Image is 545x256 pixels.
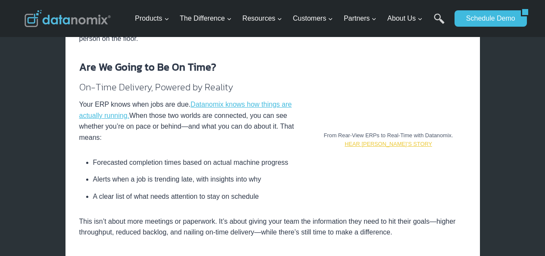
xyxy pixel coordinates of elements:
[79,216,466,238] p: This isn’t about more meetings or paperwork. It’s about giving your team the information they nee...
[345,141,432,147] a: HEAR [PERSON_NAME]’S STORY
[135,13,169,24] span: Products
[79,59,216,74] strong: Are We Going to Be On Time?
[387,13,423,24] span: About Us
[455,10,521,27] a: Schedule Demo
[131,5,450,33] nav: Primary Navigation
[25,10,111,27] img: Datanomix
[243,13,282,24] span: Resources
[293,13,333,24] span: Customers
[93,157,466,171] li: Forecasted completion times based on actual machine progress
[93,171,466,188] li: Alerts when a job is trending late, with insights into why
[79,80,466,94] h4: On-Time Delivery, Powered by Reality
[180,13,232,24] span: The Difference
[311,131,466,149] figcaption: From Rear-View ERPs to Real-Time with Datanomix.
[93,188,466,202] li: A clear list of what needs attention to stay on schedule
[344,13,377,24] span: Partners
[79,99,466,143] p: Your ERP knows when jobs are due. When those two worlds are connected, you can see whether you’re...
[4,80,138,252] iframe: Popup CTA
[434,13,445,33] a: Search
